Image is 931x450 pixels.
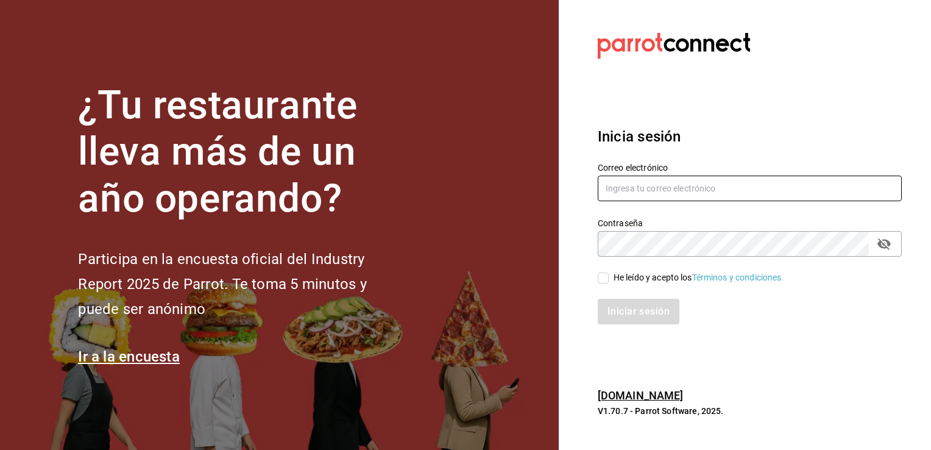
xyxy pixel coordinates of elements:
[598,176,902,201] input: Ingresa tu correo electrónico
[614,271,784,284] div: He leído y acepto los
[78,82,407,223] h1: ¿Tu restaurante lleva más de un año operando?
[874,234,894,254] button: passwordField
[598,218,902,227] label: Contraseña
[598,126,902,148] h3: Inicia sesión
[598,389,684,402] a: [DOMAIN_NAME]
[78,348,180,365] a: Ir a la encuesta
[78,247,407,321] h2: Participa en la encuesta oficial del Industry Report 2025 de Parrot. Te toma 5 minutos y puede se...
[692,273,784,282] a: Términos y condiciones.
[598,405,902,417] p: V1.70.7 - Parrot Software, 2025.
[598,163,902,171] label: Correo electrónico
